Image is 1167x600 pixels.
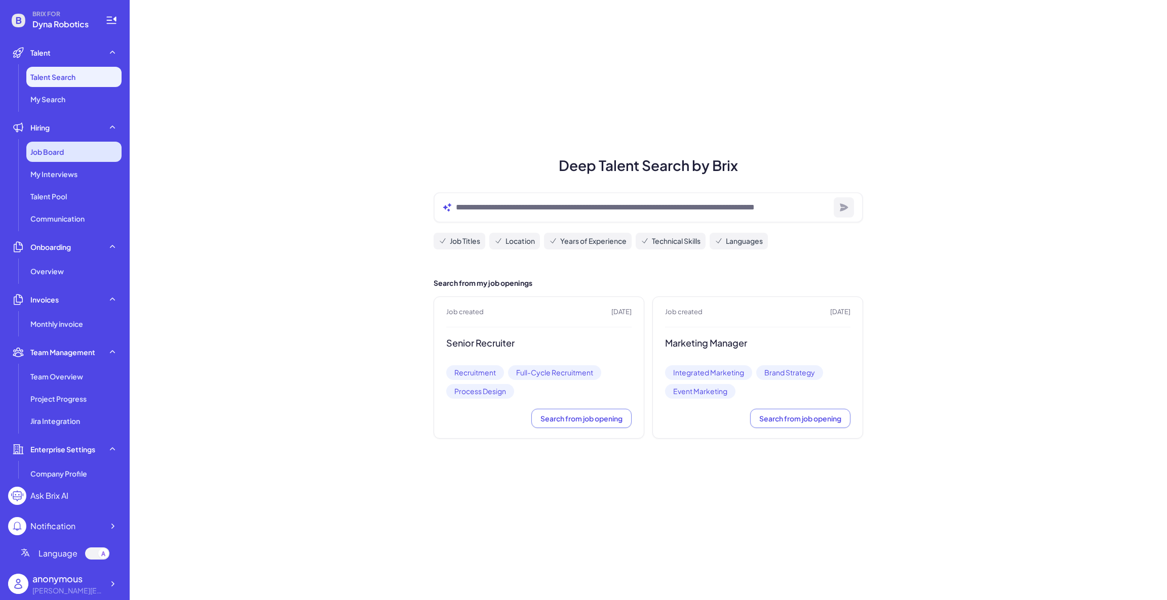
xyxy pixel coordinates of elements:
[30,490,68,502] div: Ask Brix AI
[508,365,601,380] span: Full-Cycle Recruitment
[450,236,480,246] span: Job Titles
[665,337,850,349] h3: Marketing Manager
[531,409,632,428] button: Search from job opening
[750,409,850,428] button: Search from job opening
[30,213,85,224] span: Communication
[32,572,103,585] div: anonymous
[32,585,103,596] div: monica@dynarobotics.ai
[505,236,535,246] span: Location
[30,242,71,252] span: Onboarding
[611,307,632,317] span: [DATE]
[32,18,93,30] span: Dyna Robotics
[434,278,863,288] h2: Search from my job openings
[560,236,627,246] span: Years of Experience
[30,444,95,454] span: Enterprise Settings
[30,266,64,276] span: Overview
[30,122,50,133] span: Hiring
[30,468,87,479] span: Company Profile
[30,94,65,104] span: My Search
[759,414,841,423] span: Search from job opening
[446,365,504,380] span: Recruitment
[30,191,67,201] span: Talent Pool
[30,169,77,179] span: My Interviews
[446,307,484,317] span: Job created
[652,236,701,246] span: Technical Skills
[30,394,87,404] span: Project Progress
[30,520,75,532] div: Notification
[30,147,64,157] span: Job Board
[665,384,735,399] span: Event Marketing
[830,307,850,317] span: [DATE]
[665,307,703,317] span: Job created
[30,294,59,305] span: Invoices
[8,574,28,594] img: user_logo.png
[421,155,875,176] h1: Deep Talent Search by Brix
[32,10,93,18] span: BRIX FOR
[38,547,77,560] span: Language
[446,337,632,349] h3: Senior Recruiter
[30,72,75,82] span: Talent Search
[540,414,623,423] span: Search from job opening
[665,365,752,380] span: Integrated Marketing
[30,416,80,426] span: Jira Integration
[30,48,51,58] span: Talent
[30,319,83,329] span: Monthly invoice
[726,236,763,246] span: Languages
[756,365,823,380] span: Brand Strategy
[446,384,514,399] span: Process Design
[30,371,83,381] span: Team Overview
[30,347,95,357] span: Team Management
